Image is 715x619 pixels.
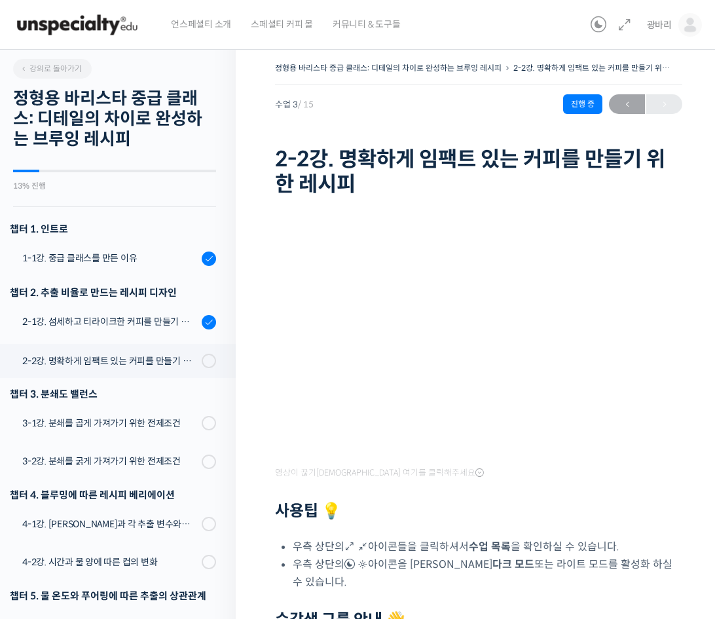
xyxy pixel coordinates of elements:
span: / 15 [298,99,314,110]
div: 챕터 3. 분쇄도 밸런스 [10,385,216,403]
div: 챕터 2. 추출 비율로 만드는 레시피 디자인 [10,284,216,301]
span: 광바리 [647,19,672,31]
strong: 사용팁 💡 [275,501,341,521]
div: 4-2강. 시간과 물 양에 따른 컵의 변화 [22,555,198,569]
li: 우측 상단의 아이콘을 [PERSON_NAME] 또는 라이트 모드를 활성화 하실 수 있습니다. [293,555,682,591]
div: 챕터 5. 물 온도와 푸어링에 따른 추출의 상관관계 [10,587,216,605]
div: 4-1강. [PERSON_NAME]과 각 추출 변수와의 상관관계 [22,517,198,531]
div: 2-2강. 명확하게 임팩트 있는 커피를 만들기 위한 레시피 [22,354,198,368]
span: ← [609,96,645,113]
li: 우측 상단의 아이콘들을 클릭하셔서 을 확인하실 수 있습니다. [293,538,682,555]
b: 다크 모드 [492,557,534,571]
a: 2-2강. 명확하게 임팩트 있는 커피를 만들기 위한 레시피 [513,63,693,73]
div: 진행 중 [563,94,602,114]
span: 영상이 끊기[DEMOGRAPHIC_DATA] 여기를 클릭해주세요 [275,468,484,478]
div: 13% 진행 [13,182,216,190]
h2: 정형용 바리스타 중급 클래스: 디테일의 차이로 완성하는 브루잉 레시피 [13,88,216,150]
div: 챕터 4. 블루밍에 따른 레시피 베리에이션 [10,486,216,504]
b: 수업 목록 [469,540,511,553]
a: 강의로 돌아가기 [13,59,92,79]
div: 1-1강. 중급 클래스를 만든 이유 [22,251,198,265]
h3: 챕터 1. 인트로 [10,220,216,238]
span: 수업 3 [275,100,314,109]
span: 강의로 돌아가기 [20,64,82,73]
a: 정형용 바리스타 중급 클래스: 디테일의 차이로 완성하는 브루잉 레시피 [275,63,502,73]
a: ←이전 [609,94,645,114]
div: 2-1강. 섬세하고 티라이크한 커피를 만들기 위한 레시피 [22,314,198,329]
div: 3-1강. 분쇄를 곱게 가져가기 위한 전제조건 [22,416,198,430]
div: 3-2강. 분쇄를 굵게 가져가기 위한 전제조건 [22,454,198,468]
h1: 2-2강. 명확하게 임팩트 있는 커피를 만들기 위한 레시피 [275,147,682,197]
